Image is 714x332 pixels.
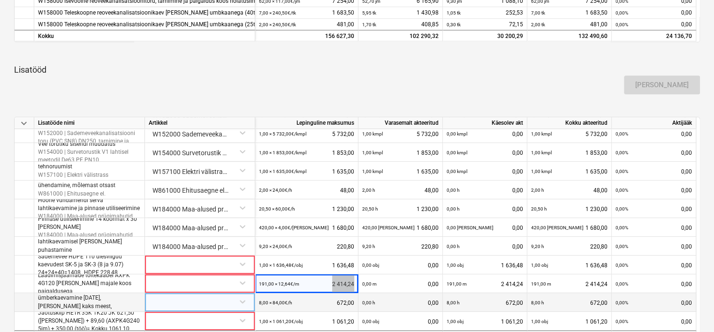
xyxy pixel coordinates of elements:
[615,225,628,230] small: 0,00%
[615,7,692,19] div: 0,00
[38,253,141,277] p: Sademevee HDPE 110 ülesviigud kaevudest SK-5 ja SK-3 (8 ja 9.07) 24+24+40=1408,, HDPE 228,48
[259,263,303,268] small: 1,00 × 1 636,48€ / obj
[259,199,354,219] div: 1 230,00
[259,188,292,193] small: 2,00 × 24,00€ / h
[362,143,439,162] div: 1 853,00
[615,22,628,27] small: 0,00%
[259,218,354,237] div: 1 680,00
[38,171,141,187] p: W157100 | Elektri välistrass (varjualused)
[362,30,439,42] div: 102 290,32
[38,231,141,239] p: W184000 | Maa-alused prügimahutid
[259,206,295,211] small: 20,50 × 60,00€ / h
[259,225,329,230] small: 420,00 × 4,00€ / [PERSON_NAME]
[531,244,544,249] small: 9,20 h
[362,181,439,200] div: 48,00
[531,274,608,294] div: 2 414,24
[362,312,439,331] div: 0,00
[362,10,376,15] small: 5,95 tk
[145,117,255,129] div: Artikkel
[615,312,692,331] div: 0,00
[527,30,612,41] div: 132 490,60
[531,131,552,136] small: 1,00 kmpl
[447,150,467,155] small: 0,00 kmpl
[447,256,523,275] div: 1 636,48
[362,225,415,230] small: 420,00 [PERSON_NAME]
[259,7,354,19] div: 1 683,50
[531,281,551,287] small: 191,00 m
[259,312,354,331] div: 1 061,20
[259,274,354,294] div: 2 414,24
[447,218,523,237] div: 0,00
[362,162,439,181] div: 1 635,00
[531,237,608,256] div: 220,80
[531,124,608,143] div: 5 732,00
[259,169,306,174] small: 1,00 × 1 635,00€ / kmpl
[259,143,354,162] div: 1 853,00
[443,117,527,129] div: Käesolev akt
[259,256,354,275] div: 1 636,48
[447,293,523,312] div: 672,00
[531,143,608,162] div: 1 853,00
[447,169,467,174] small: 0,00 kmpl
[38,287,141,319] p: Laadimisjaamade torude ümberkaevamine [DATE], [PERSON_NAME] kaks meest, varjualused
[531,7,608,19] div: 1 683,50
[259,237,354,256] div: 220,80
[38,148,141,164] p: W154000 | Survetorustik V1 lahtisel meetodil De63 PE PN10
[447,10,461,15] small: 1,05 tk
[362,293,439,312] div: 0,00
[447,244,460,249] small: 0,00 h
[447,274,523,294] div: 2 414,24
[259,150,306,155] small: 1,00 × 1 853,00€ / kmpl
[531,10,545,15] small: 7,00 tk
[615,218,692,237] div: 0,00
[447,263,463,268] small: 1,00 obj
[531,22,545,27] small: 2,00 tk
[612,117,696,129] div: Aktijääk
[362,199,439,219] div: 1 230,00
[362,150,383,155] small: 1,00 kmpl
[259,22,296,27] small: 2,00 × 240,50€ / tk
[362,131,383,136] small: 1,00 kmpl
[447,143,523,162] div: 0,00
[615,206,628,211] small: 0,00%
[615,162,692,181] div: 0,00
[362,188,375,193] small: 2,00 h
[615,256,692,275] div: 0,00
[447,319,463,324] small: 1,00 obj
[531,162,608,181] div: 1 635,00
[447,300,460,305] small: 8,00 h
[38,190,141,206] p: W861000 | Ehitusaegne el. [PERSON_NAME] liin
[531,19,608,30] div: 481,00
[34,117,145,129] div: Lisatööde nimi
[615,281,628,287] small: 0,00%
[531,169,552,174] small: 1,00 kmpl
[38,196,141,212] p: Hoone vundamendi serva lahtikaevamine ja pinnase utiliseerimine
[259,19,354,30] div: 481,00
[531,218,608,237] div: 1 680,00
[531,263,548,268] small: 1,00 obj
[259,293,354,312] div: 672,00
[38,7,251,19] div: W158000 Teleskoopne reoveekanalisatsioonikaev [PERSON_NAME] umbkaanega (40t), tarnimine ja paigal...
[531,188,544,193] small: 2,00 h
[38,272,141,295] p: Laadimisjaamade toitekaabel AXPK 4G120 [PERSON_NAME] majale koos paigaldusega
[615,143,692,162] div: 0,00
[531,293,608,312] div: 672,00
[615,30,692,42] div: 24 136,70
[362,244,375,249] small: 9,20 h
[362,319,379,324] small: 0,00 obj
[667,287,714,332] iframe: Chat Widget
[527,117,612,129] div: Kokku akteeritud
[362,124,439,143] div: 5 732,00
[447,124,523,143] div: 0,00
[531,181,608,200] div: 48,00
[615,10,628,15] small: 0,00%
[38,215,141,231] p: Pinnase utiliseerimine 14 koormat x 30 [PERSON_NAME]
[447,7,523,19] div: 252,53
[38,174,141,190] p: Kraanakilbi [PERSON_NAME] ühendamine, mõlemast otsast
[447,206,460,211] small: 0,00 h
[259,131,306,136] small: 1,00 × 5 732,00€ / kmpl
[259,181,354,200] div: 48,00
[362,169,383,174] small: 1,00 kmpl
[615,293,692,312] div: 0,00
